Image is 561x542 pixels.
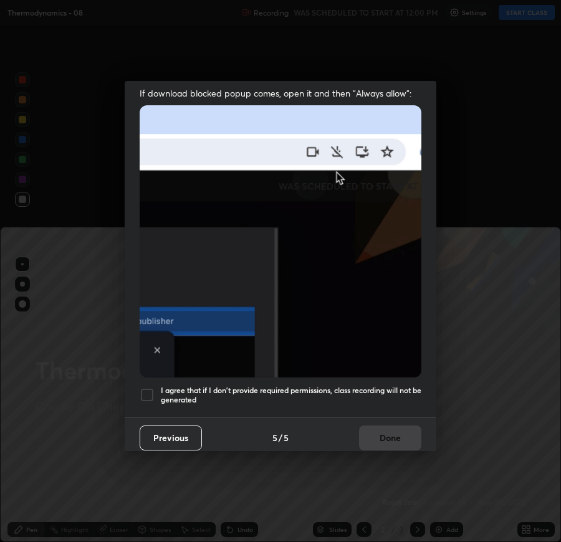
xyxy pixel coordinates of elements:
h4: 5 [284,431,289,444]
span: If download blocked popup comes, open it and then "Always allow": [140,87,421,99]
h4: 5 [272,431,277,444]
h5: I agree that if I don't provide required permissions, class recording will not be generated [161,386,421,405]
img: downloads-permission-blocked.gif [140,105,421,378]
button: Previous [140,426,202,450]
h4: / [279,431,282,444]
